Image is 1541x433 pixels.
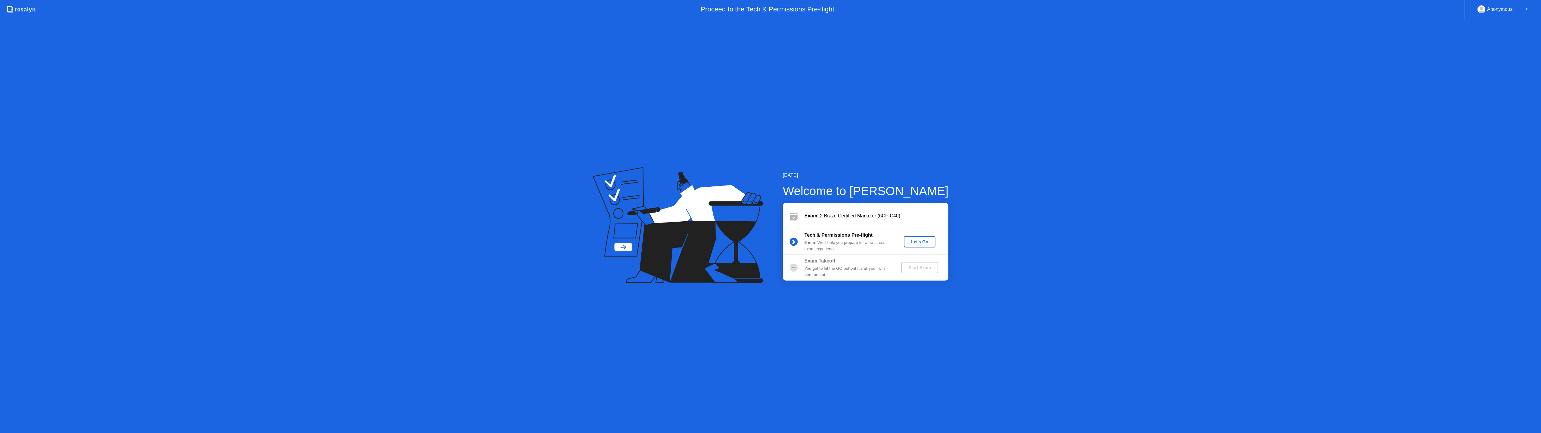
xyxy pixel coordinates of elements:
div: L2 Braze Certified Marketer (6CF-C40) [805,212,948,220]
div: Start Exam [904,265,936,270]
button: Start Exam [901,262,938,273]
div: Welcome to [PERSON_NAME] [783,182,949,200]
div: [DATE] [783,172,949,179]
div: : We’ll help you prepare for a no-stress exam experience [805,240,891,252]
b: Exam [805,213,817,218]
b: Exam Takeoff [805,258,836,263]
div: Let's Go [906,239,933,244]
div: Anonymous [1487,5,1513,13]
div: ▼ [1525,5,1528,13]
button: Let's Go [904,236,935,247]
div: You get to hit the GO button! It’s all you from here on out [805,266,891,278]
b: Tech & Permissions Pre-flight [805,232,873,238]
b: 5 min [805,240,815,245]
